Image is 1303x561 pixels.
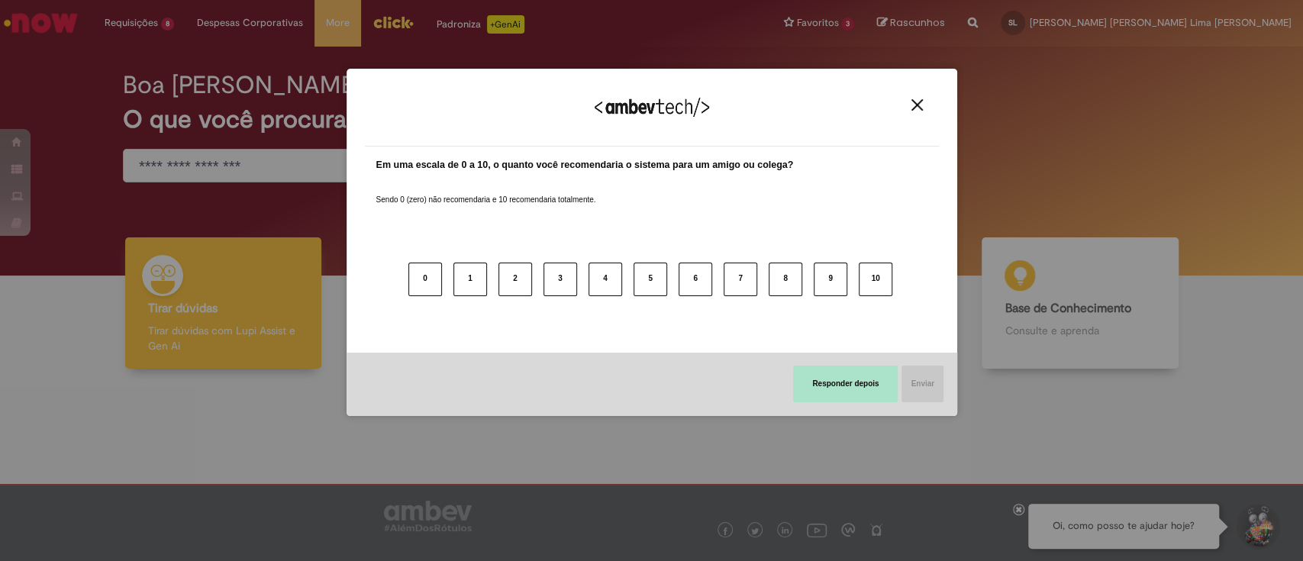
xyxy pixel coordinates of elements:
[814,263,847,296] button: 9
[589,263,622,296] button: 4
[376,176,596,205] label: Sendo 0 (zero) não recomendaria e 10 recomendaria totalmente.
[769,263,802,296] button: 8
[793,366,898,402] button: Responder depois
[859,263,892,296] button: 10
[634,263,667,296] button: 5
[907,98,927,111] button: Close
[453,263,487,296] button: 1
[498,263,532,296] button: 2
[376,158,794,172] label: Em uma escala de 0 a 10, o quanto você recomendaria o sistema para um amigo ou colega?
[679,263,712,296] button: 6
[408,263,442,296] button: 0
[595,98,709,117] img: Logo Ambevtech
[911,99,923,111] img: Close
[724,263,757,296] button: 7
[543,263,577,296] button: 3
